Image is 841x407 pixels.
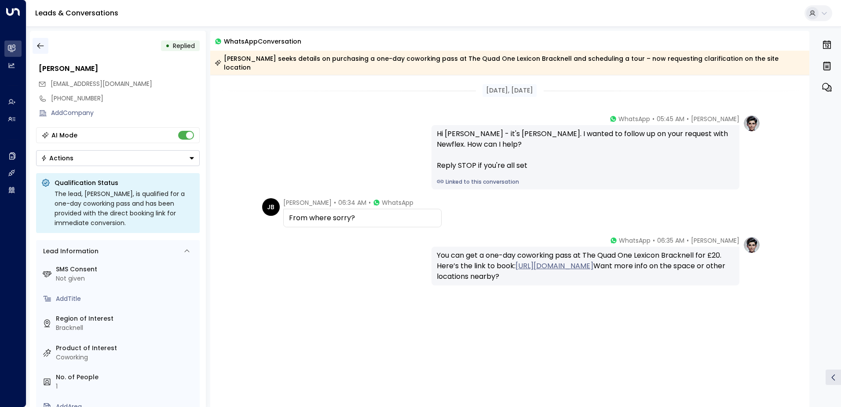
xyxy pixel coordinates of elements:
span: • [687,236,689,245]
div: Lead Information [40,247,99,256]
label: Region of Interest [56,314,196,323]
div: [PERSON_NAME] [39,63,200,74]
span: WhatsApp Conversation [224,36,301,46]
div: Hi [PERSON_NAME] - it's [PERSON_NAME]. I wanted to follow up on your request with Newflex. How ca... [437,129,734,171]
span: • [687,115,689,123]
span: WhatsApp [618,115,650,123]
div: The lead, [PERSON_NAME], is qualified for a one-day coworking pass and has been provided with the... [55,189,194,228]
span: • [369,198,371,207]
p: Qualification Status [55,178,194,187]
label: Product of Interest [56,344,196,353]
span: [PERSON_NAME] [283,198,332,207]
span: • [652,115,655,123]
div: AI Mode [51,131,77,140]
span: • [334,198,336,207]
div: From where sorry? [289,213,436,223]
button: Actions [36,150,200,166]
div: JB [262,198,280,216]
span: WhatsApp [619,236,651,245]
div: You can get a one-day coworking pass at The Quad One Lexicon Bracknell for £20. Here’s the link t... [437,250,734,282]
span: 05:45 AM [657,115,684,123]
a: Linked to this conversation [437,178,734,186]
div: [PERSON_NAME] seeks details on purchasing a one-day coworking pass at The Quad One Lexicon Brackn... [215,54,804,72]
div: • [165,38,170,54]
a: Leads & Conversations [35,8,118,18]
div: Not given [56,274,196,283]
span: WhatsApp [382,198,413,207]
span: [PERSON_NAME] [691,236,739,245]
div: [PHONE_NUMBER] [51,94,200,103]
span: jade@brandedbyaquila.com [51,79,152,89]
span: 06:35 AM [657,236,684,245]
span: [EMAIL_ADDRESS][DOMAIN_NAME] [51,79,152,88]
span: Replied [173,41,195,50]
a: [URL][DOMAIN_NAME] [516,261,593,271]
div: Coworking [56,353,196,362]
span: 06:34 AM [338,198,366,207]
div: Button group with a nested menu [36,150,200,166]
img: profile-logo.png [743,236,761,254]
div: AddTitle [56,294,196,303]
label: No. of People [56,373,196,382]
div: AddCompany [51,108,200,118]
span: [PERSON_NAME] [691,115,739,123]
img: profile-logo.png [743,115,761,132]
div: [DATE], [DATE] [483,84,537,97]
div: Bracknell [56,323,196,333]
span: • [653,236,655,245]
label: SMS Consent [56,265,196,274]
div: 1 [56,382,196,391]
div: Actions [41,154,73,162]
